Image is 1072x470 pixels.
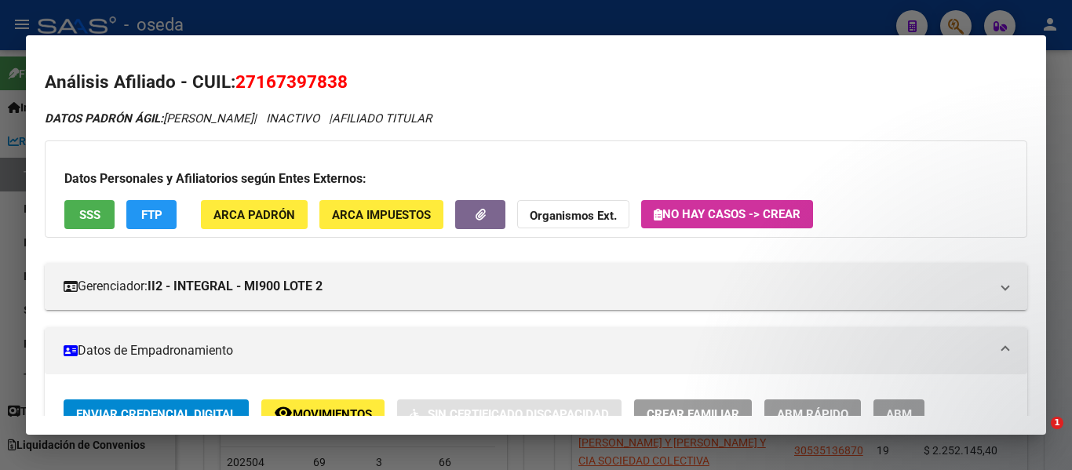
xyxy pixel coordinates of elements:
[126,200,177,229] button: FTP
[647,407,739,421] span: Crear Familiar
[141,208,162,222] span: FTP
[45,111,163,126] strong: DATOS PADRÓN ÁGIL:
[654,207,800,221] span: No hay casos -> Crear
[64,200,115,229] button: SSS
[45,111,253,126] span: [PERSON_NAME]
[634,399,752,428] button: Crear Familiar
[64,169,1008,188] h3: Datos Personales y Afiliatorios según Entes Externos:
[64,341,990,360] mat-panel-title: Datos de Empadronamiento
[45,263,1027,310] mat-expansion-panel-header: Gerenciador:II2 - INTEGRAL - MI900 LOTE 2
[1019,417,1056,454] iframe: Intercom live chat
[64,399,249,428] button: Enviar Credencial Digital
[764,399,861,428] button: ABM Rápido
[76,407,236,421] span: Enviar Credencial Digital
[64,277,990,296] mat-panel-title: Gerenciador:
[293,407,372,421] span: Movimientos
[274,403,293,422] mat-icon: remove_red_eye
[201,200,308,229] button: ARCA Padrón
[79,208,100,222] span: SSS
[530,209,617,223] strong: Organismos Ext.
[397,399,622,428] button: Sin Certificado Discapacidad
[45,327,1027,374] mat-expansion-panel-header: Datos de Empadronamiento
[235,71,348,92] span: 27167397838
[45,111,432,126] i: | INACTIVO |
[213,208,295,222] span: ARCA Padrón
[517,200,629,229] button: Organismos Ext.
[332,208,431,222] span: ARCA Impuestos
[332,111,432,126] span: AFILIADO TITULAR
[261,399,385,428] button: Movimientos
[641,200,813,228] button: No hay casos -> Crear
[319,200,443,229] button: ARCA Impuestos
[1051,417,1063,429] span: 1
[148,277,323,296] strong: II2 - INTEGRAL - MI900 LOTE 2
[428,407,609,421] span: Sin Certificado Discapacidad
[45,69,1027,96] h2: Análisis Afiliado - CUIL:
